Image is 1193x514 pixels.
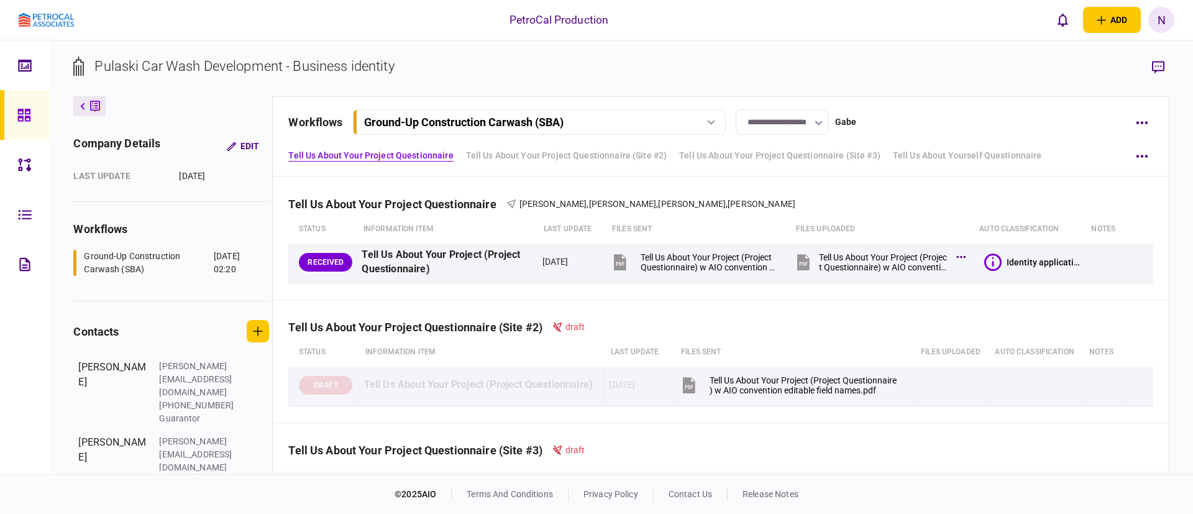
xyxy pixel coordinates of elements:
[641,252,779,272] div: Tell Us About Your Project (Project Questionnaire) w AIO convention editable field names.pdf
[989,461,1083,490] th: auto classification
[73,135,160,157] div: company details
[510,12,609,28] div: PetroCal Production
[794,248,962,276] button: Tell Us About Your Project (Project Questionnaire) w AIO convention editable field names.pdf
[159,360,240,399] div: [PERSON_NAME][EMAIL_ADDRESS][DOMAIN_NAME]
[359,338,605,367] th: Information item
[609,379,635,391] div: [DATE]
[1085,215,1122,244] th: notes
[288,444,552,457] div: Tell Us About Your Project Questionnaire (Site #3)
[289,215,357,244] th: status
[467,489,553,499] a: terms and conditions
[288,149,453,162] a: Tell Us About Your Project Questionnaire
[159,399,240,412] div: [PHONE_NUMBER]
[288,321,552,334] div: Tell Us About Your Project Questionnaire (Site #2)
[819,252,950,272] div: Tell Us About Your Project (Project Questionnaire) w AIO convention editable field names.pdf
[1007,257,1081,267] div: Identity application form
[362,248,533,277] div: Tell Us About Your Project (Project Questionnaire)
[605,461,675,490] th: last update
[359,461,605,490] th: Information item
[519,199,587,209] span: [PERSON_NAME]
[915,338,989,367] th: Files uploaded
[1049,7,1076,33] button: open notifications list
[989,338,1083,367] th: auto classification
[542,255,569,268] div: [DATE]
[728,199,795,209] span: [PERSON_NAME]
[552,321,585,334] div: draft
[73,170,167,183] div: last update
[605,338,675,367] th: last update
[611,248,779,276] button: Tell Us About Your Project (Project Questionnaire) w AIO convention editable field names.pdf
[1083,461,1120,490] th: notes
[589,199,657,209] span: [PERSON_NAME]
[19,13,74,27] img: client company logo
[1083,7,1141,33] button: open adding identity options
[606,215,790,244] th: files sent
[289,461,359,490] th: status
[915,461,989,490] th: Files uploaded
[84,250,211,276] div: Ground-Up Construction Carwash (SBA)
[1083,338,1120,367] th: notes
[658,199,726,209] span: [PERSON_NAME]
[835,116,857,129] div: Gabe
[299,376,352,395] div: DRAFT
[179,170,269,183] div: [DATE]
[984,254,1081,271] button: Identity application form
[159,412,240,425] div: Guarantor
[669,489,712,499] a: contact us
[583,489,638,499] a: privacy policy
[73,323,119,340] div: contacts
[73,221,269,237] div: workflows
[680,371,897,399] button: Tell Us About Your Project (Project Questionnaire) w AIO convention editable field names.pdf
[675,338,915,367] th: files sent
[288,198,506,211] div: Tell Us About Your Project Questionnaire
[893,149,1042,162] a: Tell Us About Yourself Questionnaire
[710,375,897,395] div: Tell Us About Your Project (Project Questionnaire) w AIO convention editable field names.pdf
[552,444,585,457] div: draft
[357,215,537,244] th: Information item
[656,199,658,209] span: ,
[537,215,606,244] th: last update
[299,253,352,272] div: RECEIVED
[395,488,452,501] div: © 2025 AIO
[790,215,974,244] th: Files uploaded
[78,435,147,500] div: [PERSON_NAME]
[679,149,880,162] a: Tell Us About Your Project Questionnaire (Site #3)
[743,489,798,499] a: release notes
[973,215,1085,244] th: auto classification
[73,250,254,276] a: Ground-Up Construction Carwash (SBA)[DATE] 02:20
[675,461,915,490] th: files sent
[364,371,600,399] div: Tell Us About Your Project (Project Questionnaire)
[94,56,394,76] div: Pulaski Car Wash Development - Business identity
[364,116,564,129] div: Ground-Up Construction Carwash (SBA)
[288,114,342,131] div: workflows
[78,360,147,425] div: [PERSON_NAME]
[159,435,240,474] div: [PERSON_NAME][EMAIL_ADDRESS][DOMAIN_NAME]
[1148,7,1174,33] button: N
[289,338,359,367] th: status
[214,250,254,276] div: [DATE] 02:20
[466,149,667,162] a: Tell Us About Your Project Questionnaire (Site #2)
[726,199,728,209] span: ,
[217,135,269,157] button: Edit
[353,109,726,135] button: Ground-Up Construction Carwash (SBA)
[587,199,588,209] span: ,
